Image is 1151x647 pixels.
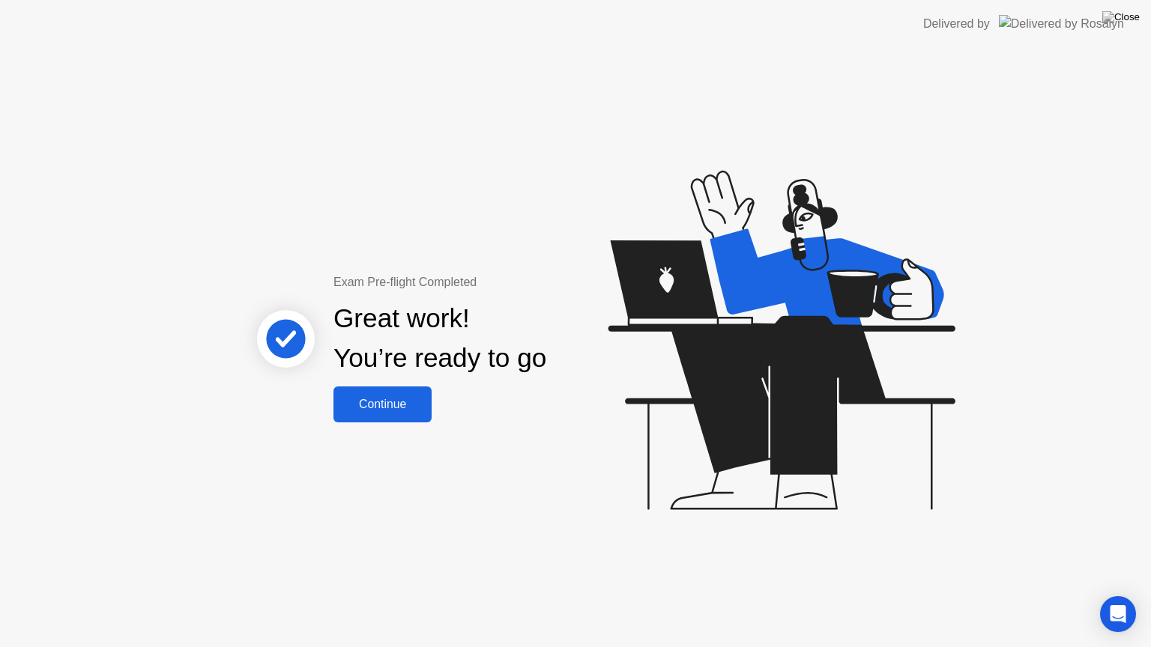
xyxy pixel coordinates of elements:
[338,398,427,411] div: Continue
[1100,596,1136,632] div: Open Intercom Messenger
[333,273,643,291] div: Exam Pre-flight Completed
[333,386,432,422] button: Continue
[923,15,990,33] div: Delivered by
[1102,11,1140,23] img: Close
[999,15,1124,32] img: Delivered by Rosalyn
[333,299,546,378] div: Great work! You’re ready to go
